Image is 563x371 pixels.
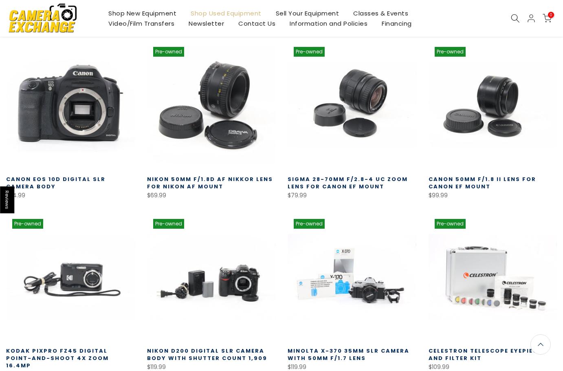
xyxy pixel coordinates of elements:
div: $69.99 [147,190,276,201]
div: $99.99 [429,190,557,201]
a: Newsletter [182,18,231,29]
a: Information and Policies [283,18,375,29]
a: Kodak PixPro FZ45 Digital Point-and-Shoot 4x Zoom 16.4mp [6,347,109,369]
a: Canon 50mm f/1.8 II Lens for Canon EF Mount [429,175,536,190]
a: Financing [375,18,419,29]
a: Celestron Telescope Eyepiece and Filter Kit [429,347,541,362]
a: Sell Your Equipment [268,8,346,18]
span: 0 [548,12,554,18]
a: Video/Film Transfers [101,18,182,29]
a: Back to the top [530,334,551,355]
div: $24.99 [6,190,135,201]
a: Nikon D200 Digital SLR Camera Body with Shutter Count 1,909 [147,347,267,362]
a: Contact Us [231,18,283,29]
a: Shop Used Equipment [184,8,269,18]
a: Nikon 50mm f/1.8D AF Nikkor Lens for Nikon AF Mount [147,175,273,190]
a: Canon EOS 10D Digital SLR Camera Body [6,175,106,190]
a: Minolta X-370 35mm SLR Camera with 50mm f/1.7 Lens [288,347,409,362]
a: Shop New Equipment [101,8,184,18]
a: 0 [543,14,552,23]
a: Classes & Events [346,8,416,18]
a: Sigma 28-70mm f/2.8-4 UC Zoom Lens for Canon EF Mount [288,175,408,190]
div: $79.99 [288,190,416,201]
